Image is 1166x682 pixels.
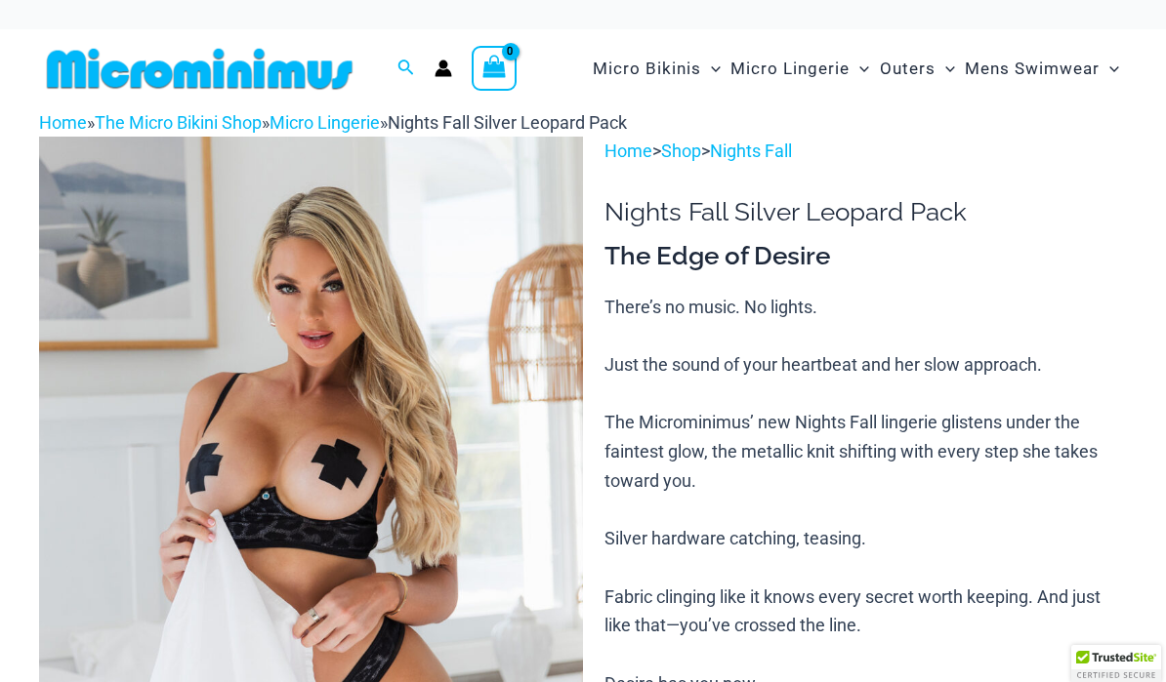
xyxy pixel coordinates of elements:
span: Micro Lingerie [730,44,850,94]
div: TrustedSite Certified [1071,645,1161,682]
h1: Nights Fall Silver Leopard Pack [604,197,1127,227]
a: Micro LingerieMenu ToggleMenu Toggle [726,39,874,99]
a: Home [39,112,87,133]
a: Micro BikinisMenu ToggleMenu Toggle [588,39,726,99]
span: Nights Fall Silver Leopard Pack [388,112,627,133]
span: Menu Toggle [701,44,721,94]
a: View Shopping Cart, empty [472,46,517,91]
a: The Micro Bikini Shop [95,112,262,133]
a: Nights Fall [710,140,792,161]
h3: The Edge of Desire [604,240,1127,273]
span: » » » [39,112,627,133]
a: Micro Lingerie [270,112,380,133]
a: Search icon link [397,57,415,81]
span: Micro Bikinis [593,44,701,94]
a: Home [604,140,652,161]
span: Mens Swimwear [965,44,1100,94]
a: Shop [661,140,701,161]
img: MM SHOP LOGO FLAT [39,47,360,91]
a: Mens SwimwearMenu ToggleMenu Toggle [960,39,1124,99]
nav: Site Navigation [585,36,1127,101]
span: Menu Toggle [1100,44,1119,94]
span: Menu Toggle [850,44,869,94]
a: OutersMenu ToggleMenu Toggle [875,39,960,99]
p: > > [604,137,1127,166]
span: Outers [880,44,936,94]
span: Menu Toggle [936,44,955,94]
a: Account icon link [435,60,452,77]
